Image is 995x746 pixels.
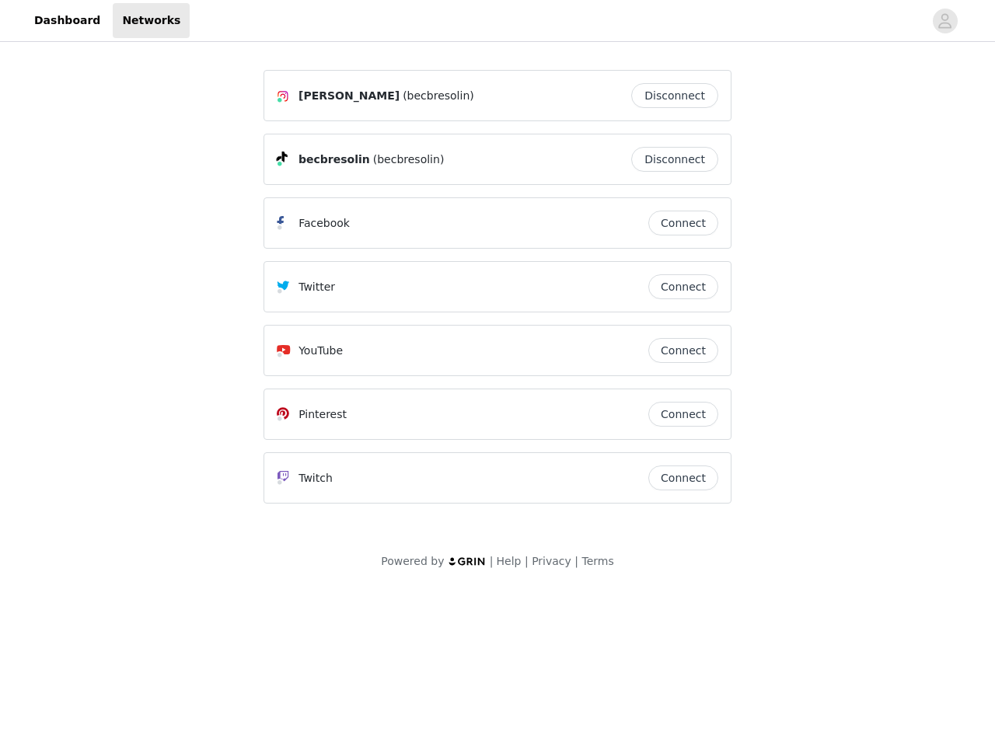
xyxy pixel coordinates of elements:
span: | [525,555,529,567]
button: Connect [648,402,718,427]
span: becbresolin [298,152,370,168]
span: (becbresolin) [403,88,474,104]
span: [PERSON_NAME] [298,88,400,104]
button: Disconnect [631,147,718,172]
button: Connect [648,211,718,235]
span: Powered by [381,555,444,567]
span: | [574,555,578,567]
img: Instagram Icon [277,90,289,103]
button: Connect [648,338,718,363]
span: (becbresolin) [373,152,445,168]
p: Facebook [298,215,350,232]
p: Pinterest [298,406,347,423]
p: Twitch [298,470,333,486]
button: Connect [648,274,718,299]
a: Help [497,555,522,567]
a: Networks [113,3,190,38]
a: Dashboard [25,3,110,38]
a: Privacy [532,555,571,567]
img: logo [448,556,487,566]
button: Disconnect [631,83,718,108]
p: Twitter [298,279,335,295]
p: YouTube [298,343,343,359]
a: Terms [581,555,613,567]
span: | [490,555,494,567]
button: Connect [648,465,718,490]
div: avatar [937,9,952,33]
